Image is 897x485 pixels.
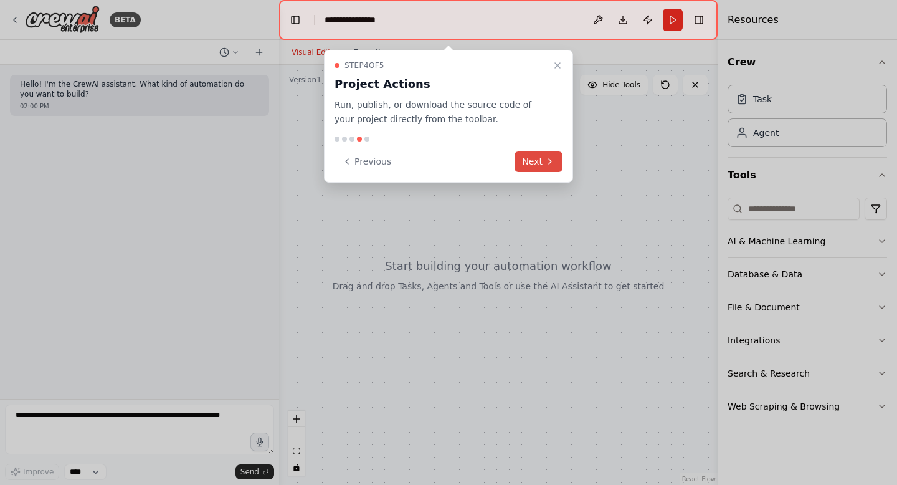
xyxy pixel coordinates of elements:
button: Close walkthrough [550,58,565,73]
button: Hide left sidebar [287,11,304,29]
p: Run, publish, or download the source code of your project directly from the toolbar. [335,98,548,127]
h3: Project Actions [335,75,548,93]
span: Step 4 of 5 [344,60,384,70]
button: Previous [335,151,399,172]
button: Next [515,151,562,172]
